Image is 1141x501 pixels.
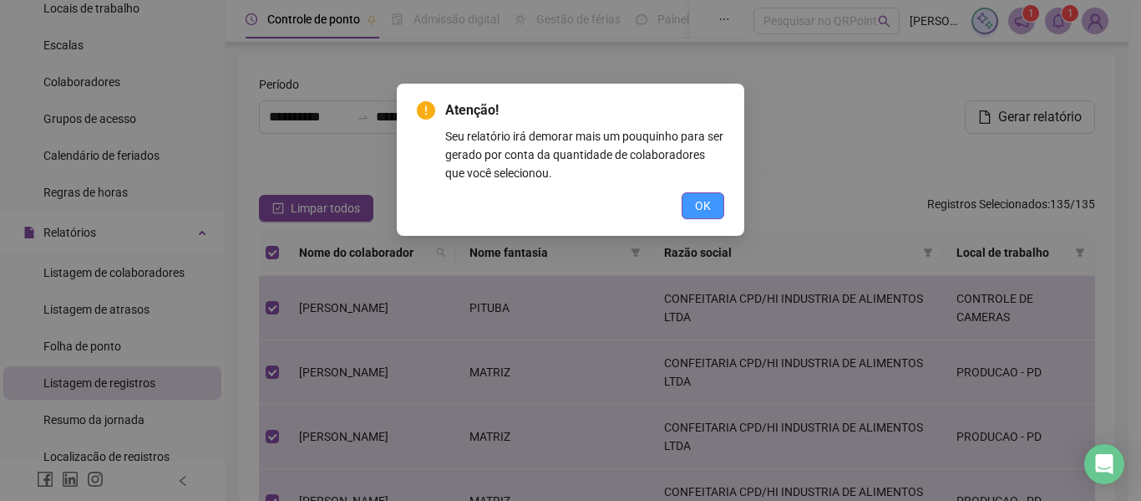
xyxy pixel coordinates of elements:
span: OK [695,197,711,215]
span: Atenção! [445,100,724,120]
div: Seu relatório irá demorar mais um pouquinho para ser gerado por conta da quantidade de colaborado... [445,127,724,182]
div: Open Intercom Messenger [1084,444,1124,484]
span: exclamation-circle [417,101,435,120]
button: OK [682,192,724,219]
